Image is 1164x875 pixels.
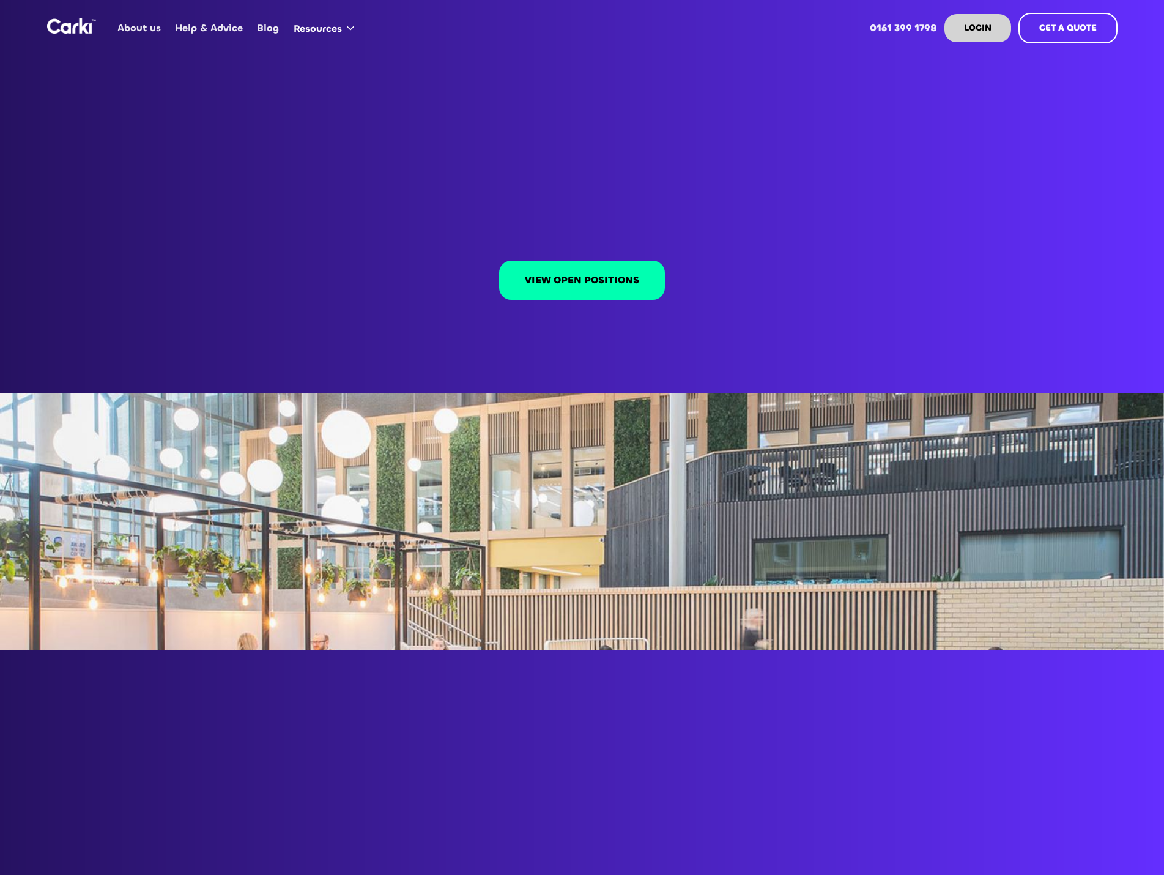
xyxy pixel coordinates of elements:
[870,21,937,34] strong: 0161 399 1798
[964,22,992,34] strong: LOGIN
[250,4,286,52] a: Blog
[499,261,665,300] a: VIEW OPEN POSITIONS
[111,4,168,52] a: About us
[1018,13,1118,43] a: GET A QUOTE
[168,4,250,52] a: Help & Advice
[944,14,1011,42] a: LOGIN
[862,4,944,52] a: 0161 399 1798
[1039,22,1097,34] strong: GET A QUOTE
[294,22,342,35] div: Resources
[47,18,96,34] img: Logo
